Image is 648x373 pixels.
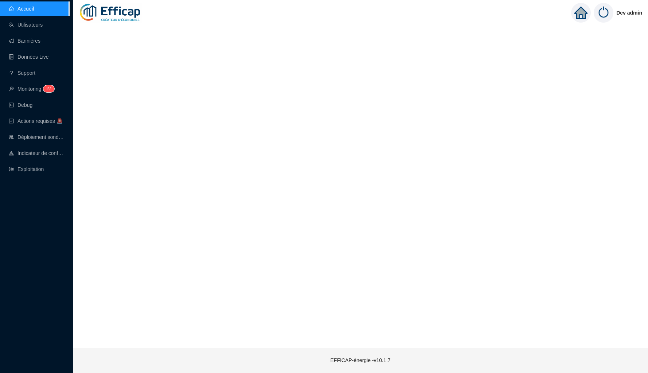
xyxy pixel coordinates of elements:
[9,22,43,28] a: teamUtilisateurs
[9,6,34,12] a: homeAccueil
[9,150,64,156] a: heat-mapIndicateur de confort
[17,118,63,124] span: Actions requises 🚨
[9,86,52,92] a: monitorMonitoring27
[594,3,613,23] img: power
[46,86,49,91] span: 2
[9,166,44,172] a: slidersExploitation
[9,134,64,140] a: clusterDéploiement sondes
[9,118,14,124] span: check-square
[9,70,35,76] a: questionSupport
[9,102,32,108] a: codeDebug
[331,357,391,363] span: EFFICAP-énergie - v10.1.7
[616,1,642,24] span: Dev admin
[574,6,588,19] span: home
[49,86,51,91] span: 7
[9,38,40,44] a: notificationBannières
[43,85,54,92] sup: 27
[9,54,49,60] a: databaseDonnées Live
